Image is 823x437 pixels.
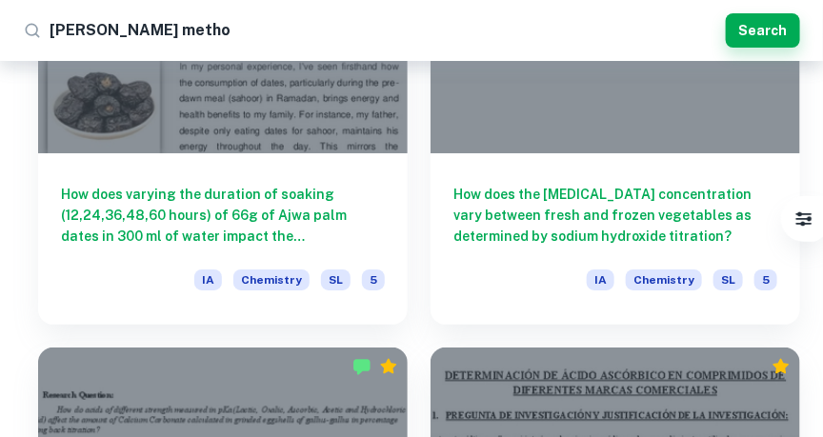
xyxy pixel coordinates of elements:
span: 5 [754,269,777,290]
span: SL [321,269,351,290]
div: Premium [772,357,791,376]
span: IA [587,269,614,290]
button: Search [726,13,800,48]
span: Chemistry [626,269,702,290]
span: IA [194,269,222,290]
h6: How does the [MEDICAL_DATA] concentration vary between fresh and frozen vegetables as determined ... [453,184,777,247]
input: Search for any exemplars... [50,15,718,46]
h6: How does varying the duration of soaking (12,24,36,48,60 hours) of 66g of Ajwa palm dates in 300 ... [61,184,385,247]
button: Filter [785,200,823,238]
span: 5 [362,269,385,290]
img: Marked [352,357,371,376]
span: SL [713,269,743,290]
span: Chemistry [233,269,310,290]
div: Premium [379,357,398,376]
